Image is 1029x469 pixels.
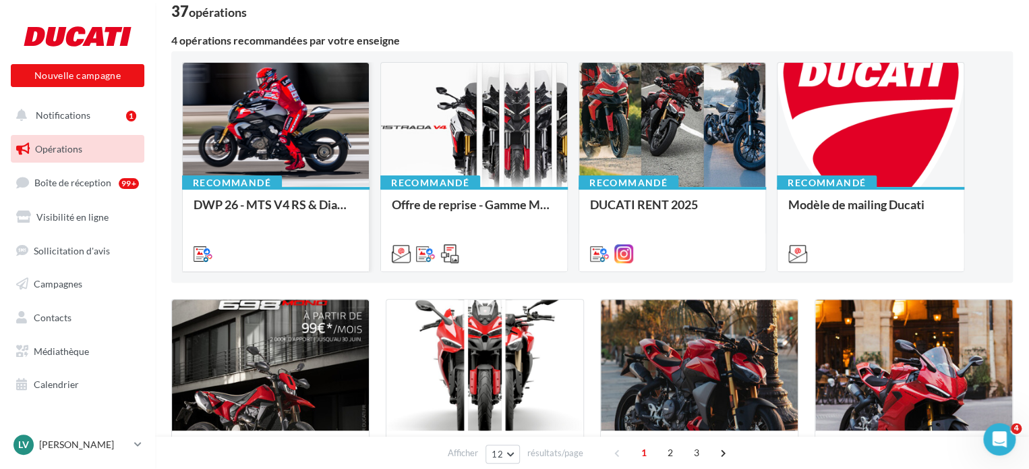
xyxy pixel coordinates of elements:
span: 3 [686,442,707,464]
span: Boîte de réception [34,177,111,188]
div: 37 [171,4,247,19]
button: 12 [486,445,520,464]
a: Sollicitation d'avis [8,237,147,265]
span: Notifications [36,109,90,121]
a: Opérations [8,135,147,163]
div: Recommandé [380,175,480,190]
div: Recommandé [182,175,282,190]
span: Afficher [448,447,478,460]
div: Recommandé [579,175,678,190]
a: Médiathèque [8,337,147,366]
a: Calendrier [8,370,147,399]
div: DWP 26 - MTS V4 RS & Diavel V4 RS [194,198,358,225]
a: Visibilité en ligne [8,203,147,231]
span: Calendrier [34,379,79,390]
div: 99+ [119,178,139,189]
div: Modèle de mailing Ducati [788,198,953,225]
span: 1 [633,442,655,464]
span: Médiathèque [34,346,89,357]
a: Boîte de réception99+ [8,168,147,197]
div: 4 opérations recommandées par votre enseigne [171,35,1013,46]
iframe: Intercom live chat [983,423,1016,456]
p: [PERSON_NAME] [39,438,129,451]
span: 2 [659,442,681,464]
a: Campagnes [8,270,147,298]
button: Nouvelle campagne [11,64,144,87]
span: Sollicitation d'avis [34,244,110,256]
span: Campagnes [34,278,82,289]
span: Visibilité en ligne [36,211,109,223]
a: Lv [PERSON_NAME] [11,432,144,458]
button: Notifications 1 [8,101,142,130]
div: 1 [126,111,136,121]
div: DUCATI RENT 2025 [590,198,755,225]
span: 4 [1011,423,1022,434]
span: 12 [492,449,503,460]
span: résultats/page [527,447,583,460]
span: Opérations [35,143,82,155]
span: Lv [18,438,29,451]
div: Recommandé [777,175,877,190]
div: opérations [189,6,247,18]
div: Offre de reprise - Gamme MTS V4 [392,198,556,225]
span: Contacts [34,312,71,323]
a: Contacts [8,304,147,332]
